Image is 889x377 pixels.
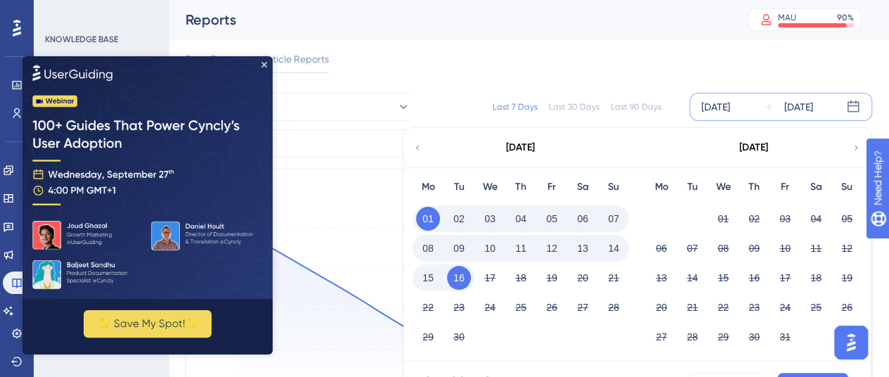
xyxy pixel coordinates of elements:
button: 02 [742,207,766,231]
button: 25 [804,295,828,319]
div: Last 90 Days [611,101,661,113]
button: 18 [509,266,533,290]
button: 03 [773,207,797,231]
button: 08 [711,236,735,260]
button: 17 [478,266,502,290]
button: 04 [509,207,533,231]
div: Th [739,179,770,196]
button: 21 [602,266,625,290]
button: 21 [680,295,704,319]
button: 13 [571,236,595,260]
button: 09 [742,236,766,260]
button: 30 [742,325,766,349]
button: 24 [478,295,502,319]
button: 25 [509,295,533,319]
span: Need Help? [33,4,88,20]
button: 17 [773,266,797,290]
div: Su [831,179,862,196]
div: Close Preview [239,6,245,11]
iframe: UserGuiding AI Assistant Launcher [830,321,872,364]
div: [DATE] [739,139,768,156]
button: 22 [711,295,735,319]
div: We [474,179,505,196]
div: Last 7 Days [493,101,538,113]
div: Reports [186,10,713,30]
button: 28 [602,295,625,319]
div: [DATE] [784,98,813,115]
button: 11 [509,236,533,260]
div: Fr [770,179,800,196]
button: 20 [571,266,595,290]
button: 18 [804,266,828,290]
button: 22 [416,295,440,319]
button: 06 [649,236,673,260]
button: 26 [835,295,859,319]
button: 10 [773,236,797,260]
div: Th [505,179,536,196]
div: 90 % [837,12,854,23]
button: 01 [416,207,440,231]
button: 05 [540,207,564,231]
div: Tu [443,179,474,196]
button: 12 [540,236,564,260]
div: Mo [646,179,677,196]
button: 24 [773,295,797,319]
button: 05 [835,207,859,231]
div: Last 30 Days [549,101,599,113]
div: Su [598,179,629,196]
button: 19 [540,266,564,290]
button: 04 [804,207,828,231]
tspan: 45 [217,345,226,354]
span: Article Reports [263,51,329,68]
button: 29 [711,325,735,349]
button: All Languages [186,93,410,121]
button: 14 [680,266,704,290]
button: 03 [478,207,502,231]
button: 16 [742,266,766,290]
button: 27 [571,295,595,319]
div: Fr [536,179,567,196]
div: Mo [413,179,443,196]
button: 30 [447,325,471,349]
button: 09 [447,236,471,260]
div: [DATE] [701,98,730,115]
button: 28 [680,325,704,349]
button: 01 [711,207,735,231]
button: 13 [649,266,673,290]
button: ✨ Save My Spot!✨ [61,254,189,281]
div: KNOWLEDGE BASE [45,34,118,45]
button: 23 [742,295,766,319]
button: 23 [447,295,471,319]
button: 29 [416,325,440,349]
button: 19 [835,266,859,290]
button: 15 [711,266,735,290]
button: 26 [540,295,564,319]
span: Page Reports [186,51,246,68]
button: 08 [416,236,440,260]
button: 11 [804,236,828,260]
button: 10 [478,236,502,260]
button: 06 [571,207,595,231]
div: Sa [800,179,831,196]
button: 31 [773,325,797,349]
div: Tu [677,179,708,196]
button: 12 [835,236,859,260]
button: 27 [649,325,673,349]
button: 07 [680,236,704,260]
button: 16 [447,266,471,290]
button: 14 [602,236,625,260]
div: MAU [778,12,796,23]
div: Sa [567,179,598,196]
button: 07 [602,207,625,231]
button: 15 [416,266,440,290]
button: 20 [649,295,673,319]
div: We [708,179,739,196]
div: [DATE] [506,139,535,156]
button: 02 [447,207,471,231]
